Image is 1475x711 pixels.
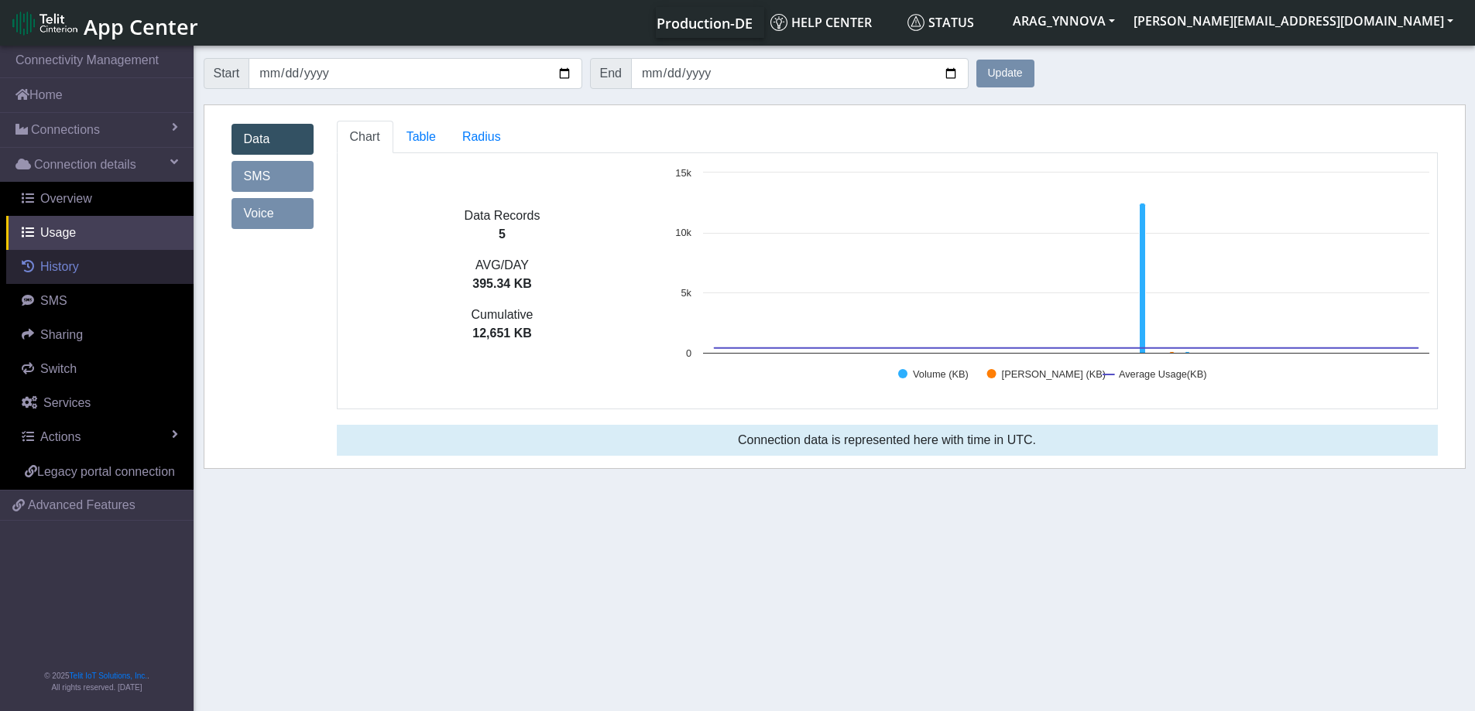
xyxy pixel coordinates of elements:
[337,425,1438,456] div: Connection data is represented here with time in UTC.
[1003,7,1124,35] button: ARAG_YNNOVA
[462,130,501,143] span: Radius
[913,368,969,380] text: Volume (KB)
[6,420,194,454] a: Actions
[204,58,250,89] span: Start
[6,216,194,250] a: Usage
[770,14,787,31] img: knowledge.svg
[37,465,175,478] span: Legacy portal connection
[338,207,667,225] p: Data Records
[656,7,752,38] a: Your current platform instance
[675,227,691,238] text: 10k
[338,306,667,324] p: Cumulative
[590,58,632,89] span: End
[40,328,83,341] span: Sharing
[40,226,76,239] span: Usage
[350,130,380,143] span: Chart
[1118,368,1206,380] text: Average Usage(KB)
[976,60,1034,87] button: Update
[337,121,1438,153] ul: Tabs
[40,260,79,273] span: History
[232,124,314,155] a: Data
[12,11,77,36] img: logo-telit-cinterion-gw-new.png
[28,496,135,514] span: Advanced Features
[338,225,667,244] p: 5
[6,352,194,386] a: Switch
[232,198,314,229] a: Voice
[12,6,196,39] a: App Center
[1001,368,1105,380] text: [PERSON_NAME] (KB)
[6,284,194,318] a: SMS
[681,287,691,299] text: 5k
[84,12,198,41] span: App Center
[907,14,924,31] img: status.svg
[675,167,691,179] text: 15k
[40,362,77,375] span: Switch
[338,256,667,275] p: AVG/DAY
[6,182,194,216] a: Overview
[338,324,667,343] p: 12,651 KB
[6,318,194,352] a: Sharing
[764,7,901,38] a: Help center
[657,14,753,32] span: Production-DE
[770,14,872,31] span: Help center
[907,14,974,31] span: Status
[40,430,81,443] span: Actions
[1124,7,1463,35] button: [PERSON_NAME][EMAIL_ADDRESS][DOMAIN_NAME]
[232,161,314,192] a: SMS
[31,121,100,139] span: Connections
[40,192,92,205] span: Overview
[338,275,667,293] p: 395.34 KB
[6,386,194,420] a: Services
[70,672,147,680] a: Telit IoT Solutions, Inc.
[43,396,91,409] span: Services
[6,250,194,284] a: History
[40,294,67,307] span: SMS
[406,130,436,143] span: Table
[34,156,136,174] span: Connection details
[901,7,1003,38] a: Status
[685,347,691,359] text: 0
